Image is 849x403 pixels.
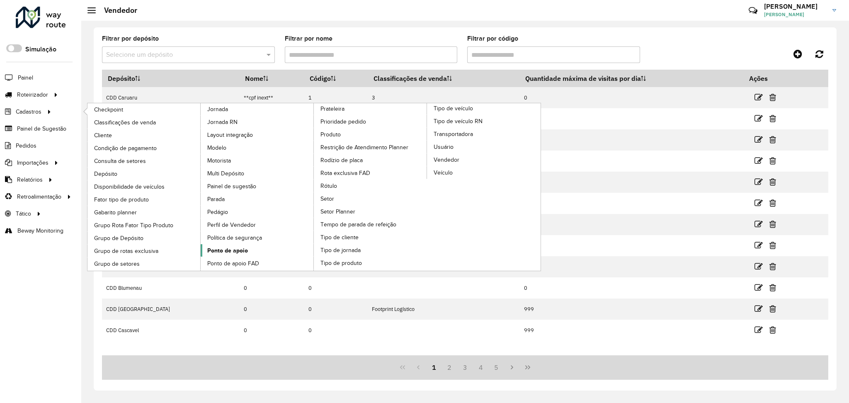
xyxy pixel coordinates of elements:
a: Tempo de parada de refeição [314,218,427,231]
a: Layout integração [201,129,314,141]
button: Last Page [520,359,536,375]
a: Jornada [87,103,314,271]
a: Gabarito planner [87,206,201,218]
a: Motorista [201,154,314,167]
a: Tipo de produto [314,257,427,269]
td: CDD Caruaru [102,87,240,108]
a: Jornada RN [201,116,314,128]
a: Rodízio de placa [314,154,427,166]
a: Rótulo [314,180,427,192]
a: Política de segurança [201,231,314,244]
a: Tipo de jornada [314,244,427,256]
span: Roteirizador [17,90,48,99]
td: 0 [240,299,304,320]
h2: Vendedor [96,6,137,15]
a: Depósito [87,168,201,180]
a: Classificações de venda [87,116,201,129]
a: Pedágio [201,206,314,218]
span: Tipo de veículo RN [434,117,483,126]
span: Ponto de apoio FAD [207,259,259,268]
td: 999 [520,129,744,151]
td: CDD Cascavel [102,320,240,341]
th: Depósito [102,70,240,87]
a: Editar [754,92,763,103]
span: Importações [17,158,49,167]
td: 999 [520,172,744,193]
td: 999 [520,320,744,341]
span: Modelo [207,143,226,152]
span: Tipo de cliente [320,233,359,242]
span: Pedidos [16,141,36,150]
td: 0 [520,277,744,299]
td: 999 [520,299,744,320]
span: Transportadora [434,130,473,138]
a: Condição de pagamento [87,142,201,154]
span: Consulta de setores [94,157,146,165]
span: Painel [18,73,33,82]
a: Grupo de setores [87,257,201,270]
h3: [PERSON_NAME] [764,2,826,10]
a: Editar [754,134,763,145]
a: Ponto de apoio [201,244,314,257]
th: Código [304,70,368,87]
a: Excluir [769,197,776,209]
a: Contato Rápido [744,2,762,19]
span: Vendedor [434,155,459,164]
th: Nome [240,70,304,87]
label: Filtrar por código [467,34,518,44]
span: Política de segurança [207,233,262,242]
button: 2 [441,359,457,375]
span: Checkpoint [94,105,123,114]
a: Painel de sugestão [201,180,314,192]
span: Cadastros [16,107,41,116]
a: Editar [754,282,763,293]
button: 1 [426,359,442,375]
span: Depósito [94,170,117,178]
span: Relatórios [17,175,43,184]
td: 0 [304,320,368,341]
th: Ações [744,70,793,87]
a: Editar [754,176,763,187]
span: Jornada [207,105,228,114]
span: Retroalimentação [17,192,61,201]
label: Simulação [25,44,56,54]
a: Consulta de setores [87,155,201,167]
span: Rótulo [320,182,337,190]
span: Grupo Rota Fator Tipo Produto [94,221,173,230]
span: Prioridade pedido [320,117,366,126]
a: Transportadora [427,128,541,140]
a: Excluir [769,324,776,335]
td: CDD [GEOGRAPHIC_DATA] [102,299,240,320]
th: Quantidade máxima de visitas por dia [520,70,744,87]
td: 0 [240,277,304,299]
a: Parada [201,193,314,205]
a: Vendedor [427,153,541,166]
a: Editar [754,324,763,335]
a: Editar [754,218,763,230]
td: 999 [520,235,744,256]
a: Checkpoint [87,103,201,116]
a: Disponibilidade de veículos [87,180,201,193]
span: Grupo de Depósito [94,234,143,243]
td: 0 [520,87,744,108]
span: Multi Depósito [207,169,244,178]
a: Editar [754,113,763,124]
span: Tipo de veículo [434,104,473,113]
a: Editar [754,197,763,209]
span: Setor Planner [320,207,355,216]
span: Parada [207,195,225,204]
a: Setor [314,192,427,205]
a: Prioridade pedido [314,115,427,128]
label: Filtrar por nome [285,34,332,44]
td: 1 [304,87,368,108]
a: Excluir [769,282,776,293]
a: Excluir [769,240,776,251]
button: Next Page [504,359,520,375]
td: 0 [304,277,368,299]
a: Setor Planner [314,205,427,218]
span: Layout integração [207,131,253,139]
button: 4 [473,359,489,375]
span: [PERSON_NAME] [764,11,826,18]
a: Excluir [769,134,776,145]
a: Rota exclusiva FAD [314,167,427,179]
